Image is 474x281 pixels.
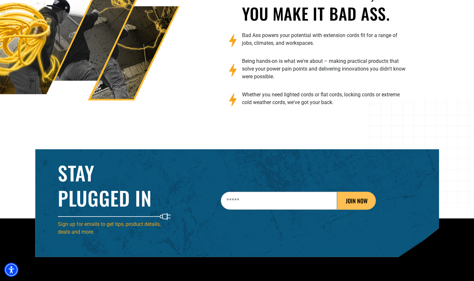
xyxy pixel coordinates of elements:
[221,192,337,210] input: Email
[242,57,407,91] li: Being hands-on is what we're about – making practical products that solve your power pain points ...
[242,32,407,57] li: Bad Ass powers your potential with extension cords fit for a range of jobs, climates, and workspa...
[337,192,376,210] button: JOIN NOW
[58,220,171,236] p: Sign up for emails to get tips, product details, deals and more.
[242,91,407,117] li: Whether you need lighted cords or flat cords, locking cords or extreme cold weather cords, we've ...
[4,263,18,277] div: Accessibility Menu
[58,160,171,210] h2: Stay Plugged In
